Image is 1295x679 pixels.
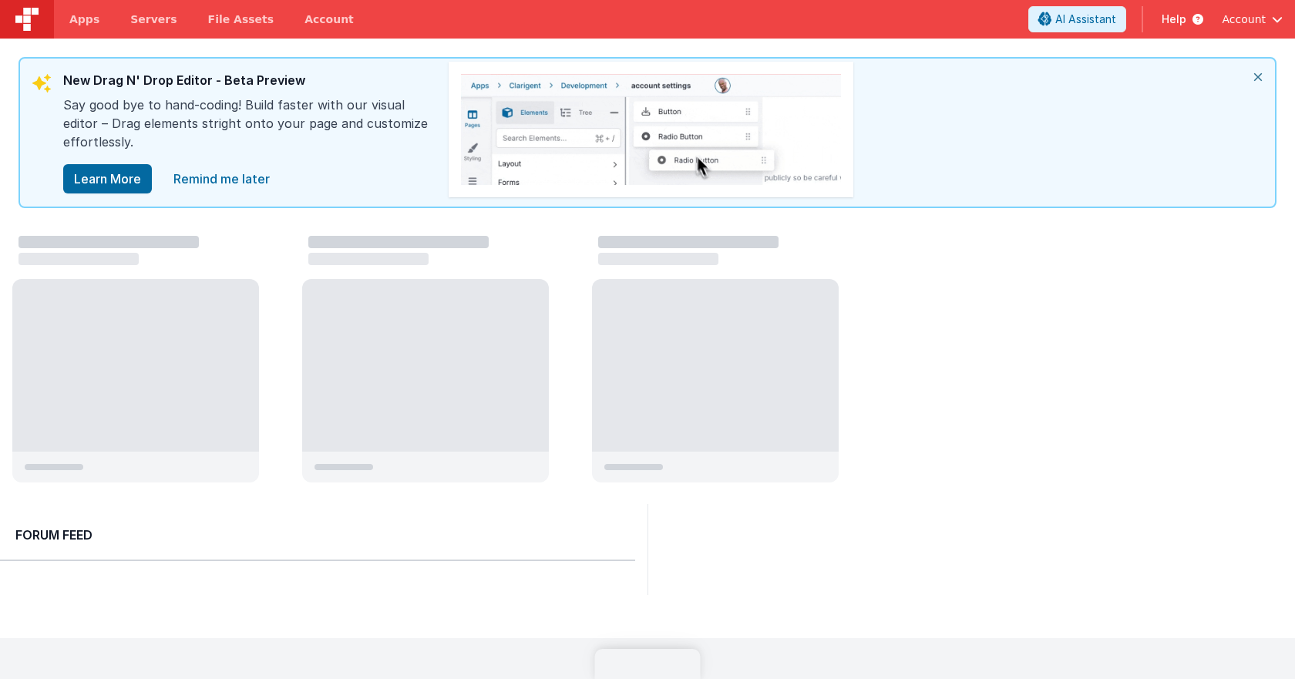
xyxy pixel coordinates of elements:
span: Servers [130,12,177,27]
div: New Drag N' Drop Editor - Beta Preview [63,71,433,96]
i: close [1241,59,1275,96]
span: Apps [69,12,99,27]
span: Account [1222,12,1266,27]
h2: Forum Feed [15,526,620,544]
div: Say good bye to hand-coding! Build faster with our visual editor – Drag elements stright onto you... [63,96,433,163]
span: Help [1162,12,1186,27]
span: File Assets [208,12,274,27]
button: Learn More [63,164,152,193]
a: close [164,163,279,194]
button: Account [1222,12,1283,27]
span: AI Assistant [1055,12,1116,27]
button: AI Assistant [1028,6,1126,32]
